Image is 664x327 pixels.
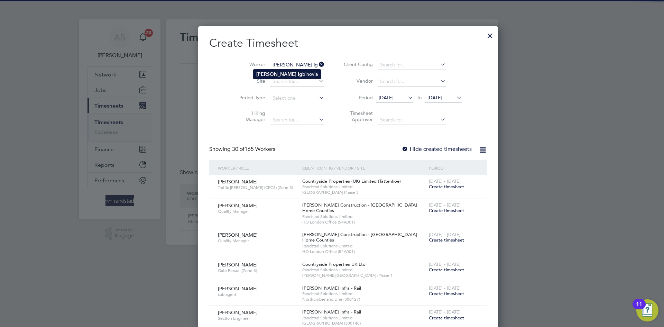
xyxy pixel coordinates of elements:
[234,94,265,101] label: Period Type
[218,209,297,214] span: Quality Manager
[234,110,265,122] label: Hiring Manager
[378,77,446,87] input: Search for...
[232,146,245,153] span: 30 of
[218,232,258,238] span: [PERSON_NAME]
[302,202,417,214] span: [PERSON_NAME] Construction - [GEOGRAPHIC_DATA] Home Counties
[342,94,373,101] label: Period
[218,268,297,273] span: Gate Person (Zone 3)
[301,160,427,176] div: Client Config / Vendor / Site
[270,93,324,103] input: Select one
[302,309,361,315] span: [PERSON_NAME] Infra - Rail
[302,219,425,225] span: HO London Office (54A001)
[253,70,321,79] li: binovia
[378,115,446,125] input: Search for...
[429,315,464,321] span: Create timesheet
[402,146,472,153] label: Hide created timesheets
[342,78,373,84] label: Vendor
[429,261,461,267] span: [DATE] - [DATE]
[302,297,425,302] span: Northumberland Line (300127)
[427,160,480,176] div: Period
[429,178,461,184] span: [DATE] - [DATE]
[270,77,324,87] input: Search for...
[302,273,425,278] span: [PERSON_NAME][GEOGRAPHIC_DATA] (Phase 1
[302,243,425,249] span: Randstad Solutions Limited
[342,110,373,122] label: Timesheet Approver
[298,71,302,77] b: Ig
[218,262,258,268] span: [PERSON_NAME]
[429,202,461,208] span: [DATE] - [DATE]
[342,61,373,67] label: Client Config
[378,60,446,70] input: Search for...
[302,178,401,184] span: Countryside Properties (UK) Limited (Tattenhoe)
[302,214,425,219] span: Randstad Solutions Limited
[636,299,658,321] button: Open Resource Center, 11 new notifications
[302,291,425,297] span: Randstad Solutions Limited
[218,292,297,297] span: sub agent
[218,285,258,292] span: [PERSON_NAME]
[636,304,642,313] div: 11
[429,267,464,273] span: Create timesheet
[302,184,425,190] span: Randstad Solutions Limited
[302,285,361,291] span: [PERSON_NAME] Infra - Rail
[302,249,425,254] span: HO London Office (54A001)
[270,60,324,70] input: Search for...
[429,237,464,243] span: Create timesheet
[429,309,461,315] span: [DATE] - [DATE]
[234,78,265,84] label: Site
[429,208,464,214] span: Create timesheet
[270,115,324,125] input: Search for...
[256,71,296,77] b: [PERSON_NAME]
[302,320,425,326] span: [GEOGRAPHIC_DATA] (300148)
[427,94,442,101] span: [DATE]
[209,146,277,153] div: Showing
[234,61,265,67] label: Worker
[429,285,461,291] span: [DATE] - [DATE]
[302,261,366,267] span: Countryside Properties UK Ltd
[218,202,258,209] span: [PERSON_NAME]
[429,291,464,297] span: Create timesheet
[302,190,425,195] span: [GEOGRAPHIC_DATA] Phase 3
[218,179,258,185] span: [PERSON_NAME]
[379,94,394,101] span: [DATE]
[302,267,425,273] span: Randstad Solutions Limited
[218,185,297,190] span: Traffic [PERSON_NAME] (CPCS) (Zone 3)
[429,231,461,237] span: [DATE] - [DATE]
[216,160,301,176] div: Worker / Role
[429,184,464,190] span: Create timesheet
[218,238,297,244] span: Quality Manager
[302,231,417,243] span: [PERSON_NAME] Construction - [GEOGRAPHIC_DATA] Home Counties
[218,309,258,316] span: [PERSON_NAME]
[302,315,425,321] span: Randstad Solutions Limited
[209,36,487,51] h2: Create Timesheet
[232,146,275,153] span: 165 Workers
[218,316,297,321] span: Section Engineer
[415,93,424,102] span: To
